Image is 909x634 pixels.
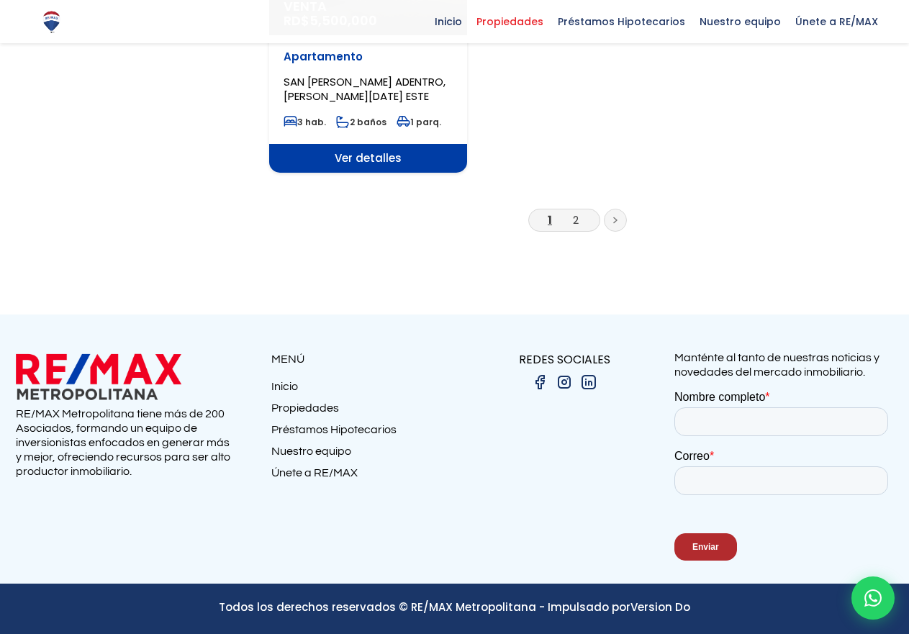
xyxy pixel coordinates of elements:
[580,373,597,391] img: linkedin.png
[428,11,469,32] span: Inicio
[271,401,455,422] a: Propiedades
[271,422,455,444] a: Préstamos Hipotecarios
[455,350,674,368] p: REDES SOCIALES
[16,350,181,403] img: remax metropolitana logo
[531,373,548,391] img: facebook.png
[788,11,885,32] span: Únete a RE/MAX
[271,350,455,368] p: MENÚ
[556,373,573,391] img: instagram.png
[469,11,551,32] span: Propiedades
[284,50,453,64] p: Apartamento
[548,212,552,227] a: 1
[674,390,894,573] iframe: Form 0
[16,598,894,616] p: Todos los derechos reservados © RE/MAX Metropolitana - Impulsado por
[269,144,467,173] span: Ver detalles
[551,11,692,32] span: Préstamos Hipotecarios
[630,599,690,615] a: Version Do
[336,116,386,128] span: 2 baños
[284,74,446,104] span: SAN [PERSON_NAME] ADENTRO, [PERSON_NAME][DATE] ESTE
[573,212,579,227] a: 2
[271,466,455,487] a: Únete a RE/MAX
[397,116,441,128] span: 1 parq.
[674,350,894,379] p: Manténte al tanto de nuestras noticias y novedades del mercado inmobiliario.
[39,9,64,35] img: Logo de REMAX
[16,407,235,479] p: RE/MAX Metropolitana tiene más de 200 Asociados, formando un equipo de inversionistas enfocados e...
[692,11,788,32] span: Nuestro equipo
[284,116,326,128] span: 3 hab.
[271,444,455,466] a: Nuestro equipo
[271,379,455,401] a: Inicio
